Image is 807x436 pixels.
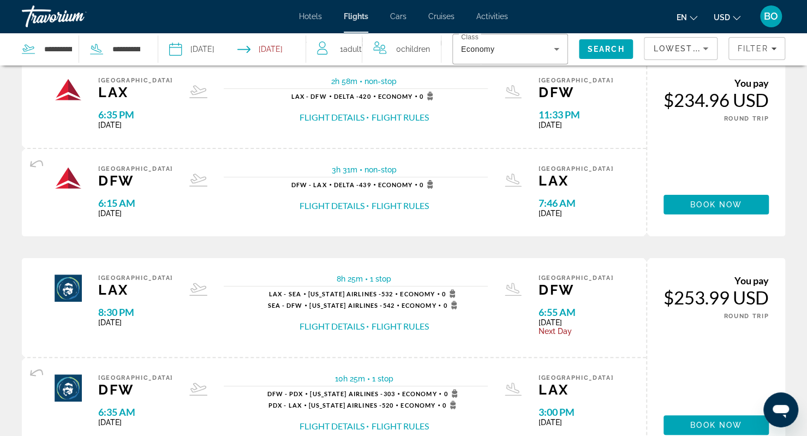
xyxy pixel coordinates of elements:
img: Airline logo [55,274,82,302]
span: Economy [461,45,494,53]
button: Flight Rules [371,111,428,123]
span: [DATE] [98,318,173,327]
img: Airline logo [55,165,82,193]
span: Flights [344,12,368,21]
span: [GEOGRAPHIC_DATA] [98,165,173,172]
div: $253.99 USD [663,286,769,308]
span: 1 [340,41,362,57]
span: DFW [539,282,613,298]
span: [GEOGRAPHIC_DATA] [539,77,613,84]
button: Book now [663,415,769,435]
span: [DATE] [539,418,613,427]
a: Cars [390,12,407,21]
button: Flight Rules [371,320,428,332]
a: Hotels [299,12,322,21]
span: [GEOGRAPHIC_DATA] [98,274,173,282]
span: LAX [539,172,613,189]
span: 6:35 PM [98,109,173,121]
span: Book now [690,200,742,209]
span: en [677,13,687,22]
span: 532 [308,290,393,297]
span: 6:35 AM [98,406,173,418]
button: User Menu [757,5,785,28]
span: Filter [737,44,768,53]
span: 0 [442,289,459,298]
span: Book now [690,421,742,429]
span: [GEOGRAPHIC_DATA] [539,374,613,381]
span: DFW - PDX [267,390,303,397]
img: Airline logo [55,77,82,104]
span: LAX [98,282,173,298]
span: Delta - [334,93,360,100]
span: [US_STATE] Airlines - [309,302,382,309]
span: [GEOGRAPHIC_DATA] [98,77,173,84]
span: LAX [98,84,173,100]
span: Economy [378,181,413,188]
span: 542 [309,302,394,309]
button: Flight Rules [371,200,428,212]
button: Book now [663,195,769,214]
span: non-stop [364,77,397,86]
span: 420 [334,93,371,100]
div: You pay [663,274,769,286]
span: DFW [539,84,613,100]
span: [US_STATE] Airlines - [310,390,383,397]
span: DFW [98,381,173,398]
span: BO [764,11,778,22]
button: Select depart date [169,33,214,65]
span: [DATE] [98,121,173,129]
span: 6:15 AM [98,197,173,209]
span: 0 [420,180,437,189]
button: Flight Details [299,200,364,212]
span: LAX [539,381,613,398]
span: [US_STATE] Airlines - [308,290,381,297]
span: Next Day [539,327,613,336]
span: LAX - SEA [269,290,301,297]
span: DFW - LAX [291,181,327,188]
span: 3h 31m [332,165,357,174]
button: Change currency [714,9,740,25]
span: 1 stop [372,374,393,383]
button: Flight Details [299,320,364,332]
span: [GEOGRAPHIC_DATA] [539,274,613,282]
span: [DATE] [539,121,613,129]
span: 439 [334,181,371,188]
span: DFW [98,172,173,189]
span: [DATE] [98,418,173,427]
a: Activities [476,12,508,21]
span: Economy [378,93,413,100]
span: 0 [444,389,461,398]
button: Flight Details [299,111,364,123]
span: [DATE] [98,209,173,218]
span: Lowest Price [653,44,723,53]
span: 11:33 PM [539,109,613,121]
span: [DATE] [539,318,613,327]
span: [GEOGRAPHIC_DATA] [539,165,613,172]
span: USD [714,13,730,22]
button: Flight Rules [371,420,428,432]
div: $234.96 USD [663,89,769,111]
span: LAX - DFW [291,93,327,100]
button: Filters [728,37,785,60]
span: 8h 25m [337,274,363,283]
span: [DATE] [539,209,613,218]
span: ROUND TRIP [724,313,769,320]
span: ROUND TRIP [724,115,769,122]
span: non-stop [364,165,397,174]
span: Economy [402,302,437,309]
span: 2h 58m [331,77,357,86]
span: 7:46 AM [539,197,613,209]
span: [US_STATE] Airlines - [309,402,382,409]
span: Children [401,45,430,53]
span: 8:30 PM [98,306,173,318]
span: 0 [443,301,460,309]
button: Change language [677,9,697,25]
span: Economy [400,402,435,409]
span: 3:00 PM [539,406,613,418]
mat-label: Class [461,34,479,41]
button: Flight Details [299,420,364,432]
